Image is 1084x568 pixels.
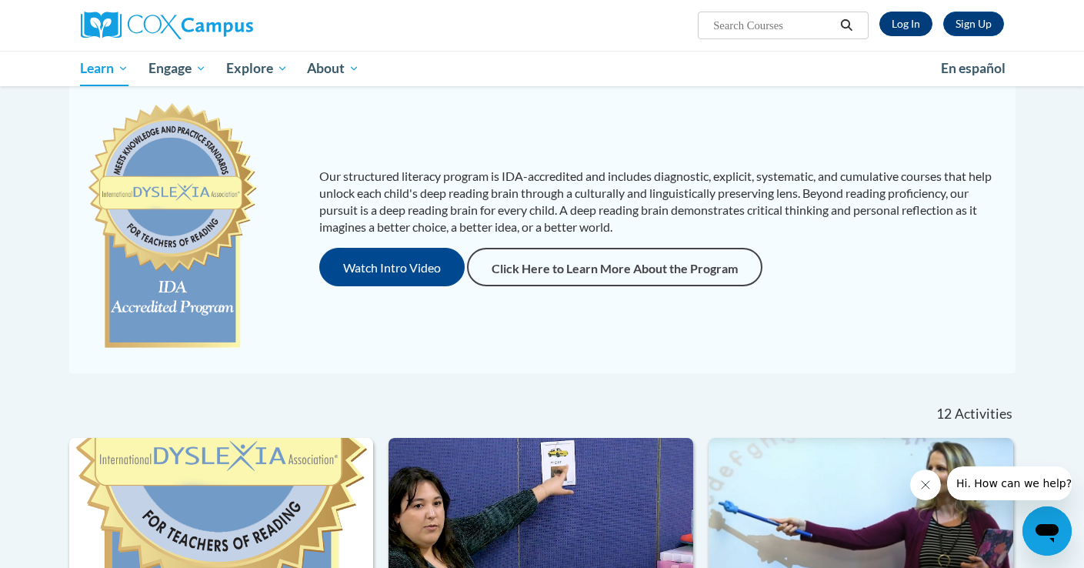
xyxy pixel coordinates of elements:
[910,469,941,500] iframe: Close message
[1022,506,1072,556] iframe: Button to launch messaging window
[71,51,139,86] a: Learn
[81,12,253,39] img: Cox Campus
[85,96,261,358] img: c477cda6-e343-453b-bfce-d6f9e9818e1c.png
[58,51,1027,86] div: Main menu
[712,16,835,35] input: Search Courses
[226,59,288,78] span: Explore
[947,466,1072,500] iframe: Message from company
[216,51,298,86] a: Explore
[80,59,128,78] span: Learn
[148,59,206,78] span: Engage
[307,59,359,78] span: About
[941,60,1006,76] span: En español
[879,12,932,36] a: Log In
[319,168,1000,236] p: Our structured literacy program is IDA-accredited and includes diagnostic, explicit, systematic, ...
[138,51,216,86] a: Engage
[467,248,762,286] a: Click Here to Learn More About the Program
[931,52,1016,85] a: En español
[936,406,952,423] span: 12
[81,12,373,39] a: Cox Campus
[319,248,465,286] button: Watch Intro Video
[943,12,1004,36] a: Register
[835,16,858,35] button: Search
[955,406,1012,423] span: Activities
[297,51,369,86] a: About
